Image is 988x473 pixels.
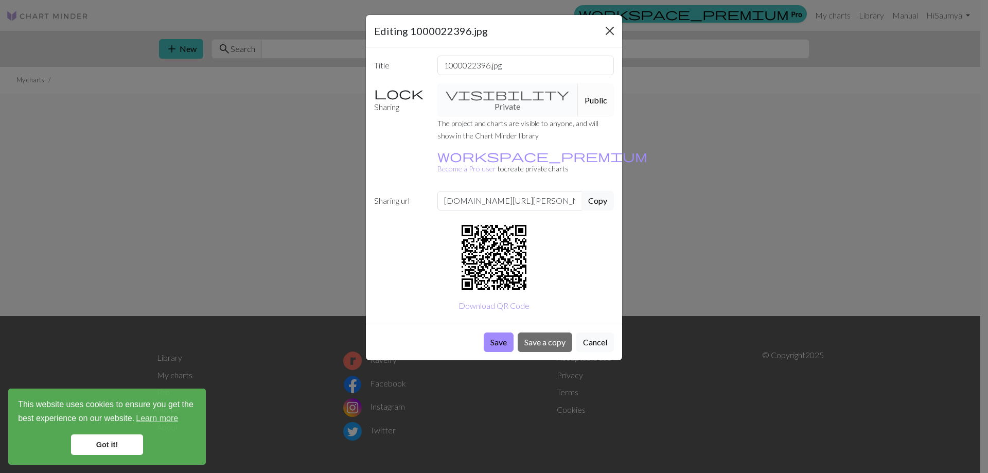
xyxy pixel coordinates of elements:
[18,398,196,426] span: This website uses cookies to ensure you get the best experience on our website.
[8,389,206,465] div: cookieconsent
[576,332,614,352] button: Cancel
[484,332,514,352] button: Save
[368,83,431,117] label: Sharing
[581,191,614,211] button: Copy
[437,119,598,140] small: The project and charts are visible to anyone, and will show in the Chart Minder library
[368,56,431,75] label: Title
[452,296,536,316] button: Download QR Code
[134,411,180,426] a: learn more about cookies
[437,152,647,173] small: to create private charts
[578,83,614,117] button: Public
[437,149,647,163] span: workspace_premium
[602,23,618,39] button: Close
[71,434,143,455] a: dismiss cookie message
[368,191,431,211] label: Sharing url
[374,23,488,39] h5: Editing 1000022396.jpg
[518,332,572,352] button: Save a copy
[437,152,647,173] a: Become a Pro user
